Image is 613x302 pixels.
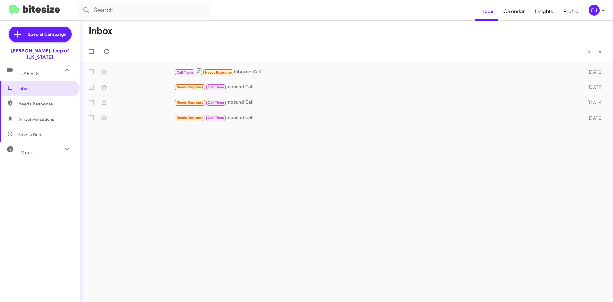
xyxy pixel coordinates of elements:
[577,69,608,75] div: [DATE]
[18,131,42,138] span: Save a Deal
[583,45,594,58] button: Previous
[20,150,34,156] span: More
[498,2,530,21] a: Calendar
[589,5,600,16] div: CJ
[208,85,224,89] span: Call Them
[177,100,204,105] span: Needs Response
[205,70,232,74] span: Needs Response
[208,116,224,120] span: Call Them
[208,100,224,105] span: Call Them
[20,71,39,76] span: Labels
[558,2,583,21] a: Profile
[77,3,211,18] input: Search
[598,48,602,56] span: »
[18,85,72,92] span: Inbox
[28,31,66,37] span: Special Campaign
[177,85,204,89] span: Needs Response
[174,114,577,121] div: Inbound Call
[587,48,591,56] span: «
[18,101,72,107] span: Needs Response
[475,2,498,21] a: Inbox
[577,99,608,106] div: [DATE]
[577,84,608,90] div: [DATE]
[89,26,112,36] h1: Inbox
[174,68,577,76] div: Inbound Call
[177,70,193,74] span: Call Them
[177,116,204,120] span: Needs Response
[174,83,577,91] div: Inbound Call
[174,99,577,106] div: Inbound Call
[584,45,605,58] nav: Page navigation example
[9,27,72,42] a: Special Campaign
[594,45,605,58] button: Next
[18,116,54,122] span: All Conversations
[577,115,608,121] div: [DATE]
[583,5,606,16] button: CJ
[530,2,558,21] a: Insights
